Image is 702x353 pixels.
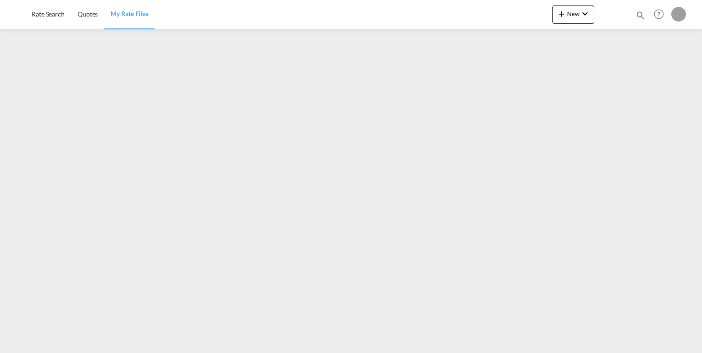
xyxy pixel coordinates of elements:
[651,6,671,23] div: Help
[78,10,98,18] span: Quotes
[32,10,65,18] span: Rate Search
[111,10,148,17] span: My Rate Files
[579,8,591,19] md-icon: icon-chevron-down
[552,6,594,24] button: icon-plus 400-fgNewicon-chevron-down
[556,10,591,17] span: New
[635,10,646,20] md-icon: icon-magnify
[556,8,567,19] md-icon: icon-plus 400-fg
[651,6,667,22] span: Help
[635,10,646,24] div: icon-magnify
